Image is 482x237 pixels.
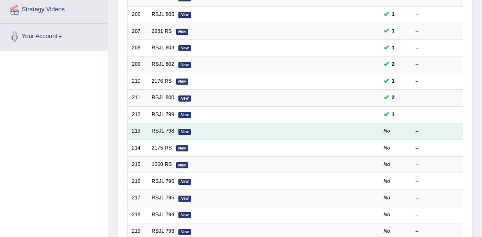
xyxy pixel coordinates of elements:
td: 217 [127,190,147,206]
div: – [416,228,458,235]
td: 211 [127,90,147,106]
em: New [178,179,191,185]
em: No [384,145,390,150]
a: RSJL 798 [152,128,174,134]
em: No [384,161,390,167]
div: – [416,178,458,185]
span: You can still take this question [389,60,398,69]
em: No [384,128,390,134]
a: RSJL 802 [152,61,174,67]
div: – [416,127,458,135]
td: 206 [127,6,147,23]
div: – [416,161,458,168]
td: 207 [127,23,147,39]
em: New [178,45,191,51]
a: RSJL 803 [152,45,174,50]
em: New [176,79,189,85]
td: 215 [127,156,147,173]
div: – [416,78,458,85]
a: RSJL 796 [152,178,174,184]
a: RSJL 800 [152,95,174,100]
td: 209 [127,56,147,73]
a: 2175 RS [152,145,172,150]
div: – [416,44,458,52]
div: – [416,94,458,102]
a: 1660 RS [152,161,172,167]
em: New [178,12,191,18]
div: – [416,28,458,35]
a: RSJL 794 [152,212,174,217]
td: 208 [127,39,147,56]
em: New [178,62,191,68]
div: – [416,111,458,118]
span: You can still take this question [389,111,398,119]
em: New [178,212,191,218]
span: You can still take this question [389,94,398,102]
td: 210 [127,73,147,89]
div: – [416,61,458,68]
div: – [416,194,458,202]
a: 2281 RS [152,28,172,34]
span: You can still take this question [389,27,398,35]
td: 216 [127,173,147,190]
span: You can still take this question [389,10,398,19]
div: – [416,11,458,18]
em: No [384,228,390,234]
em: New [178,129,191,135]
td: 218 [127,206,147,223]
span: You can still take this question [389,44,398,52]
em: New [178,112,191,118]
td: 212 [127,106,147,123]
em: New [178,229,191,235]
a: RSJL 799 [152,111,174,117]
div: – [416,144,458,152]
a: RSJL 793 [152,228,174,234]
em: New [176,162,189,168]
a: RSJL 795 [152,195,174,200]
em: New [178,196,191,202]
div: – [416,211,458,219]
span: You can still take this question [389,77,398,86]
em: No [384,195,390,200]
a: Your Account [0,24,108,47]
a: 2176 RS [152,78,172,84]
a: RSJL 805 [152,11,174,17]
td: 213 [127,123,147,140]
td: 214 [127,140,147,156]
em: New [178,95,191,102]
em: No [384,178,390,184]
em: No [384,212,390,217]
em: New [176,29,189,35]
em: New [176,145,189,151]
